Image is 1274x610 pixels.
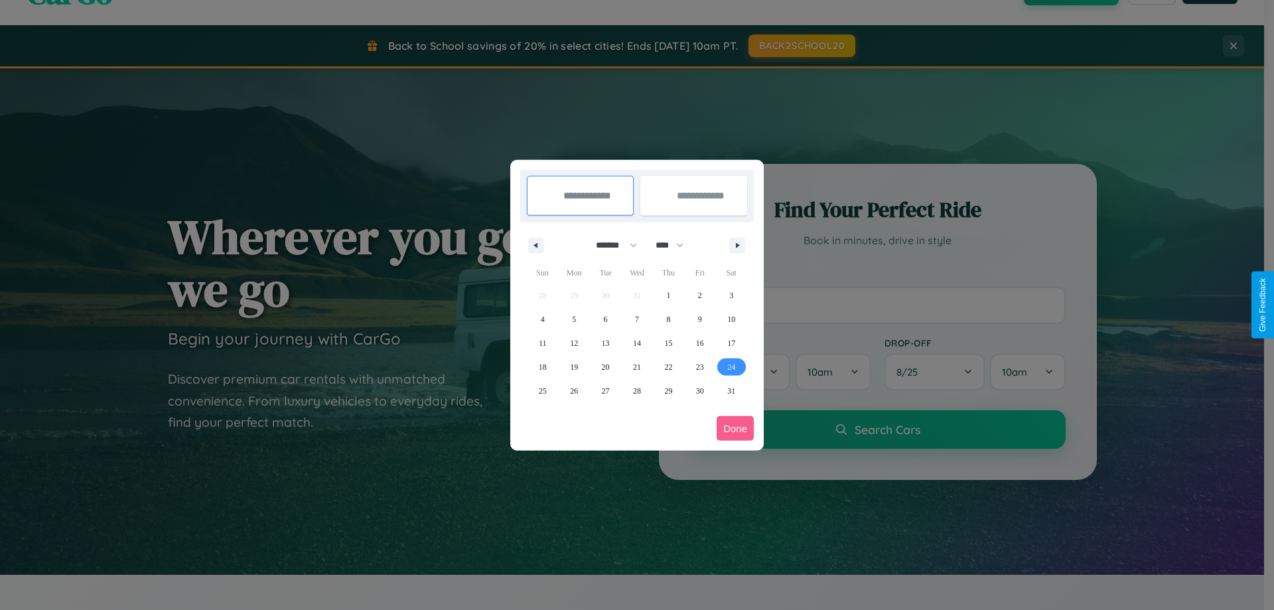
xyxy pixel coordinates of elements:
button: 3 [716,283,747,307]
button: 18 [527,355,558,379]
span: 21 [633,355,641,379]
button: 11 [527,331,558,355]
span: Tue [590,262,621,283]
button: 26 [558,379,589,403]
button: 15 [653,331,684,355]
button: 29 [653,379,684,403]
button: 25 [527,379,558,403]
span: Wed [621,262,652,283]
span: 1 [666,283,670,307]
button: 10 [716,307,747,331]
span: 3 [729,283,733,307]
button: 6 [590,307,621,331]
button: 12 [558,331,589,355]
span: 23 [696,355,704,379]
button: 28 [621,379,652,403]
span: 8 [666,307,670,331]
span: 9 [698,307,702,331]
span: Sat [716,262,747,283]
span: 19 [570,355,578,379]
span: 17 [727,331,735,355]
span: 11 [539,331,547,355]
span: Fri [684,262,715,283]
span: 26 [570,379,578,403]
button: 1 [653,283,684,307]
button: 7 [621,307,652,331]
span: 27 [602,379,610,403]
button: 8 [653,307,684,331]
button: 19 [558,355,589,379]
span: 12 [570,331,578,355]
span: 24 [727,355,735,379]
span: 4 [541,307,545,331]
button: 2 [684,283,715,307]
div: Give Feedback [1258,278,1267,332]
button: 22 [653,355,684,379]
button: 20 [590,355,621,379]
span: 5 [572,307,576,331]
span: 31 [727,379,735,403]
button: 24 [716,355,747,379]
span: 13 [602,331,610,355]
button: 13 [590,331,621,355]
button: Done [717,416,754,441]
button: 31 [716,379,747,403]
span: Thu [653,262,684,283]
span: 7 [635,307,639,331]
button: 5 [558,307,589,331]
button: 23 [684,355,715,379]
span: 29 [664,379,672,403]
button: 27 [590,379,621,403]
span: 18 [539,355,547,379]
span: 16 [696,331,704,355]
span: 14 [633,331,641,355]
span: 10 [727,307,735,331]
span: 15 [664,331,672,355]
span: Sun [527,262,558,283]
span: Mon [558,262,589,283]
button: 4 [527,307,558,331]
button: 9 [684,307,715,331]
button: 14 [621,331,652,355]
span: 25 [539,379,547,403]
button: 30 [684,379,715,403]
span: 20 [602,355,610,379]
button: 17 [716,331,747,355]
span: 30 [696,379,704,403]
span: 2 [698,283,702,307]
button: 21 [621,355,652,379]
span: 22 [664,355,672,379]
button: 16 [684,331,715,355]
span: 6 [604,307,608,331]
span: 28 [633,379,641,403]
